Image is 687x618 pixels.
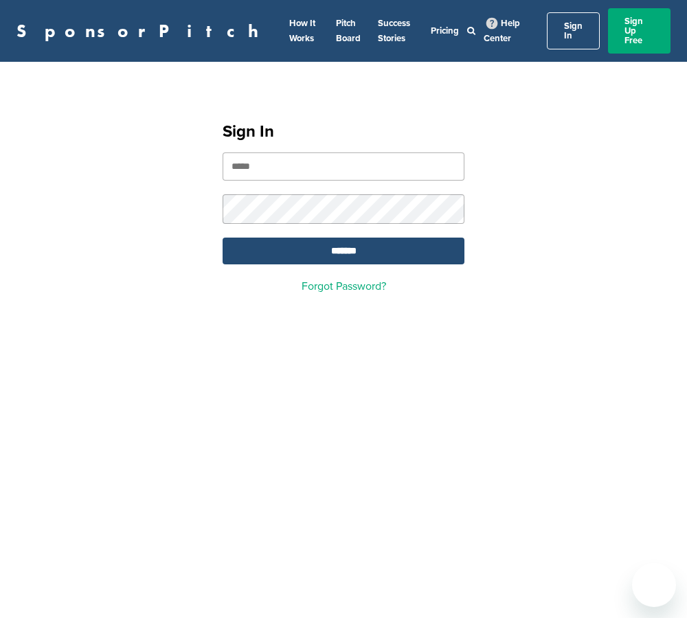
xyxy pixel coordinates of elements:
a: Forgot Password? [302,279,386,293]
iframe: Button to launch messaging window [632,563,676,607]
h1: Sign In [223,119,464,144]
a: Pricing [431,25,459,36]
a: How It Works [289,18,315,44]
a: Pitch Board [336,18,361,44]
a: Help Center [484,15,520,47]
a: Sign Up Free [608,8,671,54]
a: Success Stories [378,18,410,44]
a: Sign In [547,12,600,49]
a: SponsorPitch [16,22,267,40]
